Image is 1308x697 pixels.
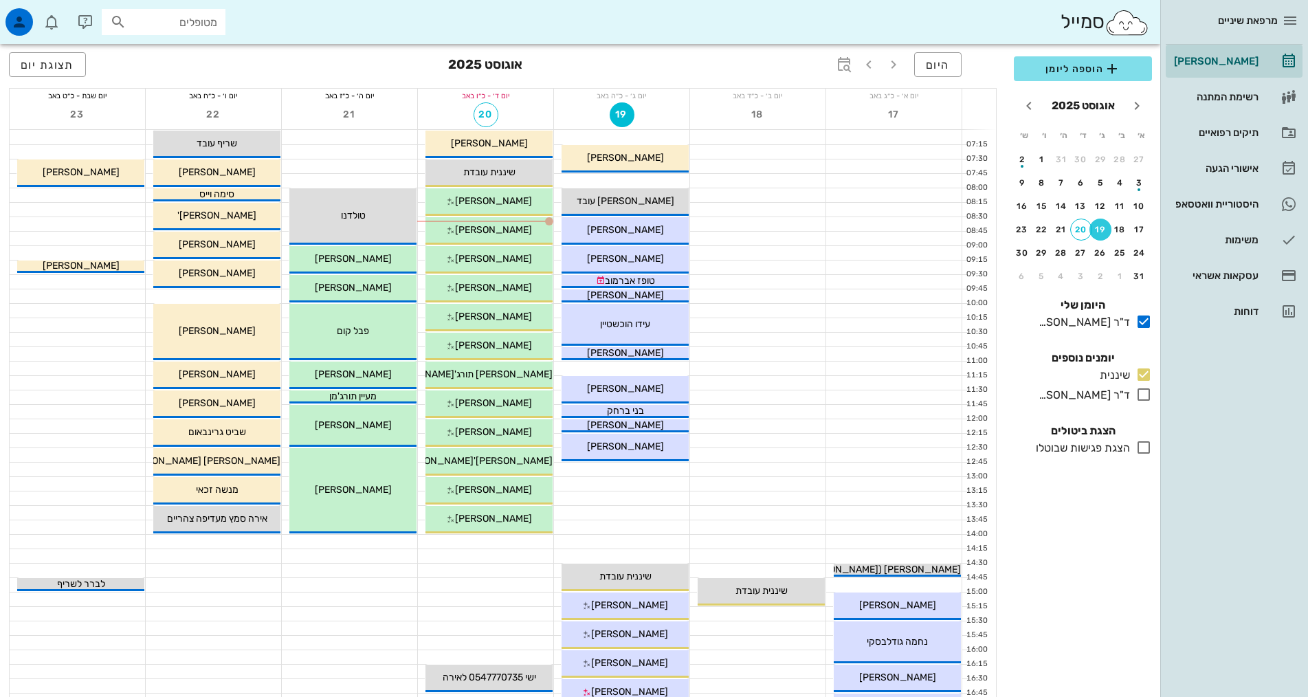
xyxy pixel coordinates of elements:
div: 13:45 [962,514,990,526]
span: [PERSON_NAME] [43,260,120,272]
div: 10:15 [962,312,990,324]
div: יום ה׳ - כ״ז באב [282,89,417,102]
button: 25 [1109,242,1131,264]
span: עידו הוכשטיין [600,318,650,330]
th: א׳ [1133,124,1151,147]
div: 09:30 [962,269,990,280]
span: 22 [201,109,226,120]
span: [PERSON_NAME] [587,152,664,164]
span: היום [926,58,950,71]
div: סמייל [1061,8,1149,37]
span: [PERSON_NAME] [455,513,532,524]
span: [PERSON_NAME] [587,253,664,265]
span: [PERSON_NAME] [179,397,256,409]
th: ש׳ [1015,124,1033,147]
span: מנשה זכאי [196,484,239,496]
span: [PERSON_NAME] [315,484,392,496]
span: [PERSON_NAME] תורג'[PERSON_NAME] [377,368,553,380]
div: 14:30 [962,557,990,569]
div: 09:45 [962,283,990,295]
div: 11:15 [962,370,990,381]
span: הוספה ליומן [1025,60,1141,77]
button: 20 [474,102,498,127]
a: תיקים רפואיים [1166,116,1303,149]
div: 14:15 [962,543,990,555]
span: [PERSON_NAME] [315,282,392,294]
button: 26 [1089,242,1111,264]
span: [PERSON_NAME] [455,484,532,496]
div: 13:00 [962,471,990,483]
button: 21 [1050,219,1072,241]
span: [PERSON_NAME] [179,325,256,337]
button: חודש שעבר [1124,93,1149,118]
button: 15 [1031,195,1053,217]
div: 2 [1011,155,1033,164]
th: ה׳ [1054,124,1072,147]
span: [PERSON_NAME] [451,137,528,149]
span: [PERSON_NAME] [455,224,532,236]
div: 4 [1109,178,1131,188]
span: לברר לשריף [57,578,105,590]
button: 31 [1129,265,1151,287]
button: 4 [1109,172,1131,194]
div: שיננית [1094,367,1130,384]
div: דוחות [1171,306,1259,317]
div: 13:30 [962,500,990,511]
span: פבל קום [337,325,369,337]
div: 26 [1089,248,1111,258]
div: 11:45 [962,399,990,410]
div: 5 [1031,272,1053,281]
th: ד׳ [1074,124,1091,147]
div: 15:30 [962,615,990,627]
span: [PERSON_NAME] [859,672,936,683]
div: ד"ר [PERSON_NAME] [1033,314,1130,331]
span: 21 [337,109,362,120]
button: 8 [1031,172,1053,194]
span: סימה וייס [199,188,234,200]
div: 15:00 [962,586,990,598]
div: 15 [1031,201,1053,211]
div: 1 [1109,272,1131,281]
span: [PERSON_NAME] [587,347,664,359]
div: 7 [1050,178,1072,188]
a: עסקאות אשראי [1166,259,1303,292]
div: 6 [1011,272,1033,281]
span: [PERSON_NAME] [315,253,392,265]
div: 07:45 [962,168,990,179]
div: יום ד׳ - כ״ו באב [418,89,553,102]
button: 24 [1129,242,1151,264]
span: תצוגת יום [21,58,74,71]
button: 20 [1070,219,1092,241]
div: אישורי הגעה [1171,163,1259,174]
div: 14 [1050,201,1072,211]
span: טולדנו [341,210,366,221]
button: 17 [1129,219,1151,241]
span: 17 [882,109,907,120]
div: 4 [1050,272,1072,281]
div: תיקים רפואיים [1171,127,1259,138]
button: 5 [1031,265,1053,287]
div: 09:00 [962,240,990,252]
div: 10:45 [962,341,990,353]
div: 3 [1070,272,1092,281]
a: [PERSON_NAME] [1166,45,1303,78]
button: היום [914,52,962,77]
span: שריף עובד [197,137,237,149]
div: 08:00 [962,182,990,194]
span: [PERSON_NAME] [179,239,256,250]
div: 28 [1050,248,1072,258]
button: 30 [1011,242,1033,264]
div: 15:45 [962,630,990,641]
button: 22 [201,102,226,127]
span: [PERSON_NAME] [587,289,664,301]
button: 29 [1031,242,1053,264]
button: 3 [1129,172,1151,194]
h4: יומנים נוספים [1014,350,1152,366]
div: 27 [1129,155,1151,164]
button: 2 [1011,148,1033,170]
span: תג [41,11,49,19]
div: יום שבת - כ״ט באב [10,89,145,102]
button: 1 [1031,148,1053,170]
button: 31 [1050,148,1072,170]
span: [PERSON_NAME] ([PERSON_NAME]) [798,564,961,575]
